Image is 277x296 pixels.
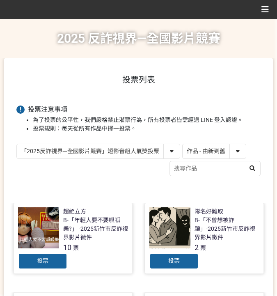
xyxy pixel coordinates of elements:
div: 超絕立方 [63,207,86,216]
a: 隊名好難取B-「不曾想被詐騙」-2025新竹市反詐視界影片徵件2票投票 [145,203,264,274]
span: 2 [195,243,199,252]
input: 搜尋作品 [170,161,260,176]
span: 10 [63,243,71,252]
span: 投票 [168,257,180,264]
span: 票 [73,245,79,251]
span: 票 [200,245,206,251]
span: 投票注意事項 [28,106,67,113]
a: 超絕立方B-「年輕人要不要呱呱樂?」 -2025新竹市反詐視界影片徵件10票投票 [14,203,133,274]
span: 投票 [37,257,48,264]
h1: 2025 反詐視界—全國影片競賽 [57,19,220,58]
li: 投票規則：每天從所有作品中擇一投票。 [33,124,261,133]
div: 隊名好難取 [195,207,223,216]
li: 為了投票的公平性，我們嚴格禁止灌票行為，所有投票者皆需經過 LINE 登入認證。 [33,116,261,124]
h1: 投票列表 [16,75,261,85]
div: B-「年輕人要不要呱呱樂?」 -2025新竹市反詐視界影片徵件 [63,216,128,242]
div: B-「不曾想被詐騙」-2025新竹市反詐視界影片徵件 [195,216,259,242]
